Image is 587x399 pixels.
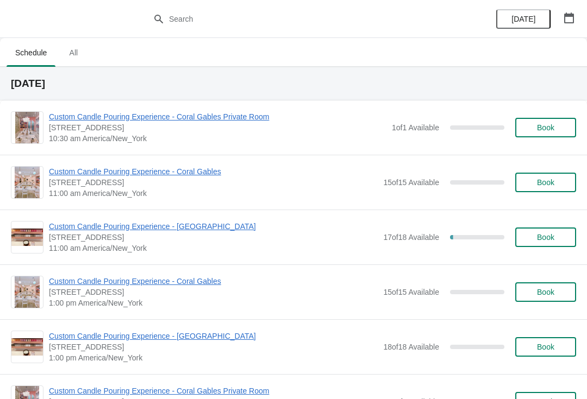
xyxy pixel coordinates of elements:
span: [STREET_ADDRESS] [49,177,378,188]
span: Custom Candle Pouring Experience - Coral Gables [49,166,378,177]
span: Custom Candle Pouring Experience - Coral Gables Private Room [49,111,386,122]
span: Book [537,288,554,296]
span: Book [537,343,554,351]
span: [DATE] [511,15,535,23]
button: [DATE] [496,9,551,29]
img: Custom Candle Pouring Experience - Fort Lauderdale | 914 East Las Olas Boulevard, Fort Lauderdale... [11,338,43,356]
input: Search [168,9,440,29]
h2: [DATE] [11,78,576,89]
button: Book [515,227,576,247]
span: [STREET_ADDRESS] [49,341,378,352]
span: 11:00 am America/New_York [49,188,378,199]
span: 18 of 18 Available [383,343,439,351]
span: 1 of 1 Available [392,123,439,132]
button: Book [515,173,576,192]
button: Book [515,282,576,302]
span: Book [537,123,554,132]
span: 1:00 pm America/New_York [49,297,378,308]
img: Custom Candle Pouring Experience - Coral Gables | 154 Giralda Avenue, Coral Gables, FL, USA | 1:0... [15,276,40,308]
span: [STREET_ADDRESS] [49,287,378,297]
span: Book [537,233,554,242]
span: Custom Candle Pouring Experience - [GEOGRAPHIC_DATA] [49,221,378,232]
span: Schedule [7,43,55,62]
span: All [60,43,87,62]
button: Book [515,118,576,137]
img: Custom Candle Pouring Experience - Coral Gables Private Room | 154 Giralda Avenue, Coral Gables, ... [15,112,39,143]
span: 15 of 15 Available [383,288,439,296]
span: 15 of 15 Available [383,178,439,187]
img: Custom Candle Pouring Experience - Fort Lauderdale | 914 East Las Olas Boulevard, Fort Lauderdale... [11,229,43,246]
span: Custom Candle Pouring Experience - Coral Gables [49,276,378,287]
span: 1:00 pm America/New_York [49,352,378,363]
span: [STREET_ADDRESS] [49,122,386,133]
img: Custom Candle Pouring Experience - Coral Gables | 154 Giralda Avenue, Coral Gables, FL, USA | 11:... [15,167,40,198]
span: 11:00 am America/New_York [49,243,378,254]
span: 10:30 am America/New_York [49,133,386,144]
span: Custom Candle Pouring Experience - Coral Gables Private Room [49,385,386,396]
span: 17 of 18 Available [383,233,439,242]
span: Custom Candle Pouring Experience - [GEOGRAPHIC_DATA] [49,331,378,341]
span: Book [537,178,554,187]
span: [STREET_ADDRESS] [49,232,378,243]
button: Book [515,337,576,357]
